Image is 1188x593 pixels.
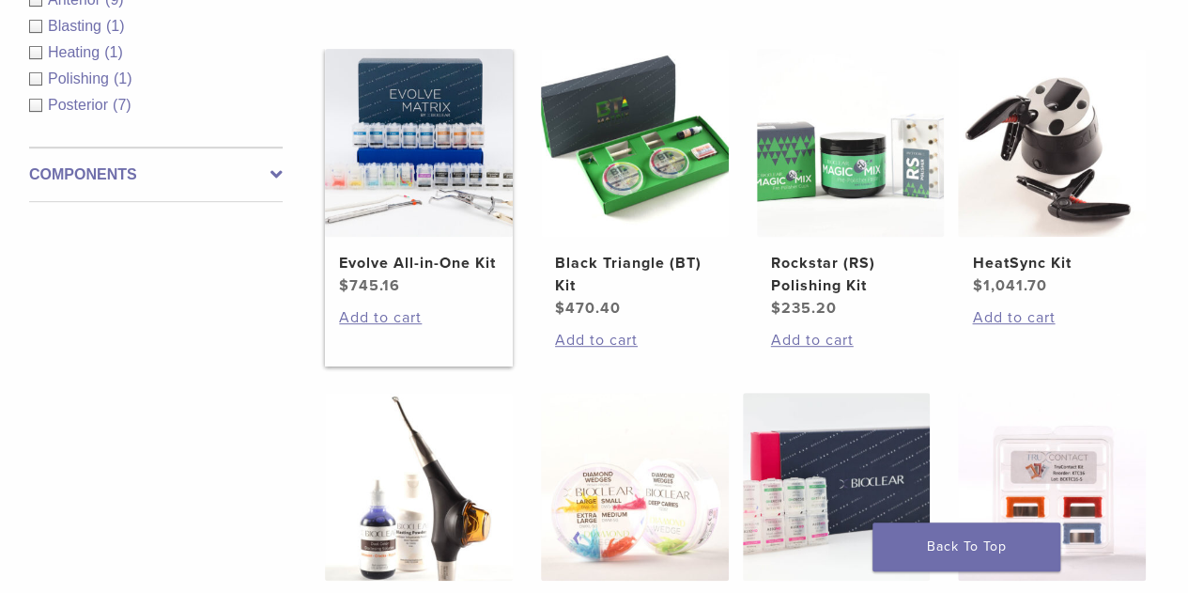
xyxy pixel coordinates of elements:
h2: HeatSync Kit [972,252,1132,274]
a: HeatSync KitHeatSync Kit $1,041.70 [958,49,1146,297]
img: Blaster Kit [325,393,513,581]
span: $ [555,299,565,318]
bdi: 470.40 [555,299,621,318]
a: Add to cart: “HeatSync Kit” [972,306,1132,329]
a: Evolve All-in-One KitEvolve All-in-One Kit $745.16 [325,49,513,297]
bdi: 1,041.70 [972,276,1046,295]
span: Blasting [48,18,106,34]
span: Heating [48,44,104,60]
span: $ [339,276,349,295]
span: $ [972,276,982,295]
img: HeatSync Kit [958,49,1146,237]
img: Diamond Wedge Kits [541,393,729,581]
img: Complete HD Anterior Kit [743,393,931,581]
span: (1) [104,44,123,60]
label: Components [29,164,283,186]
a: Black Triangle (BT) KitBlack Triangle (BT) Kit $470.40 [541,49,729,320]
h2: Rockstar (RS) Polishing Kit [771,252,931,297]
bdi: 235.20 [771,299,837,318]
img: TruContact Kit [958,393,1146,581]
span: $ [771,299,781,318]
img: Black Triangle (BT) Kit [541,49,729,237]
bdi: 745.16 [339,276,400,295]
span: (1) [114,70,132,86]
span: Posterior [48,97,113,113]
img: Rockstar (RS) Polishing Kit [757,49,945,237]
a: Add to cart: “Rockstar (RS) Polishing Kit” [771,329,931,351]
h2: Black Triangle (BT) Kit [555,252,715,297]
a: Back To Top [872,523,1060,571]
a: Rockstar (RS) Polishing KitRockstar (RS) Polishing Kit $235.20 [757,49,945,320]
span: (1) [106,18,125,34]
img: Evolve All-in-One Kit [325,49,513,237]
a: Add to cart: “Evolve All-in-One Kit” [339,306,499,329]
a: Add to cart: “Black Triangle (BT) Kit” [555,329,715,351]
span: (7) [113,97,131,113]
span: Polishing [48,70,114,86]
h2: Evolve All-in-One Kit [339,252,499,274]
